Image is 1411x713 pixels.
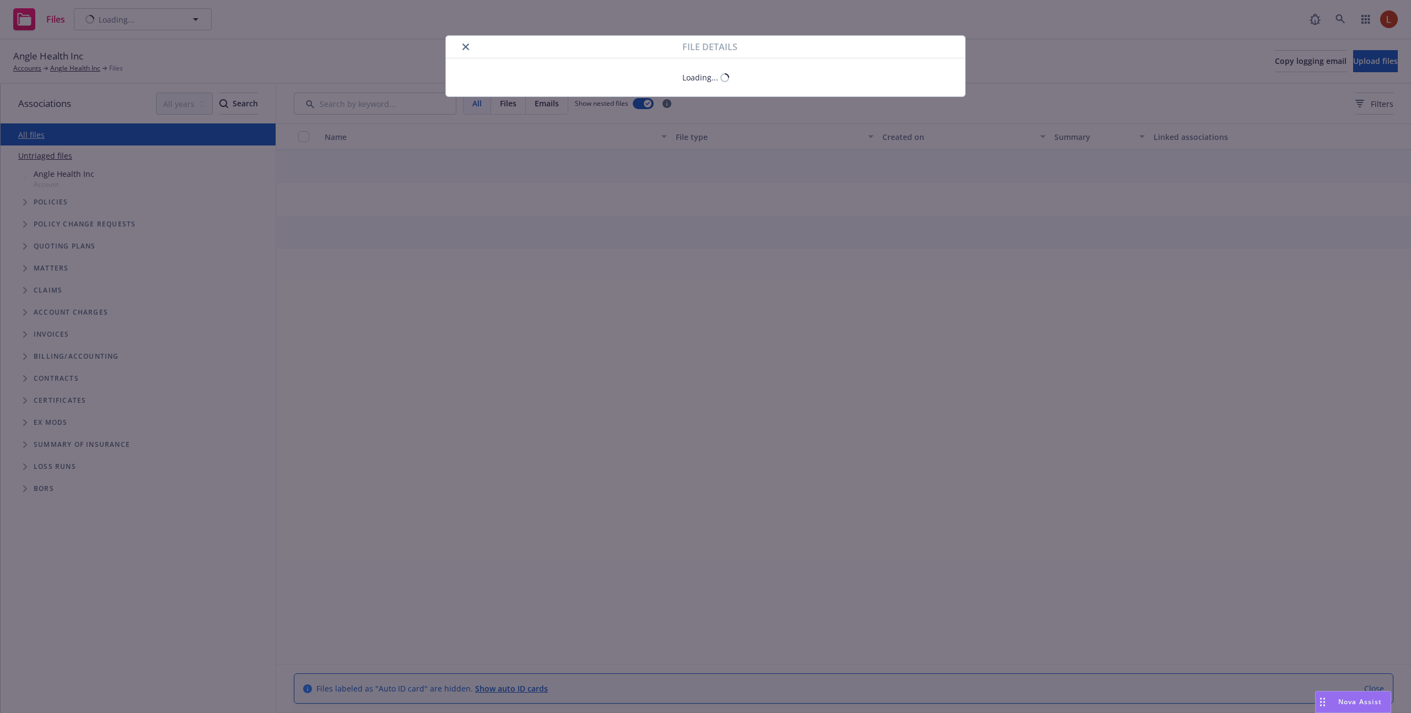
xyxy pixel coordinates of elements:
button: close [459,40,472,53]
button: Nova Assist [1315,691,1391,713]
span: Nova Assist [1338,697,1382,706]
div: Loading... [682,72,718,83]
span: File details [682,40,737,53]
div: Drag to move [1316,692,1329,712]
